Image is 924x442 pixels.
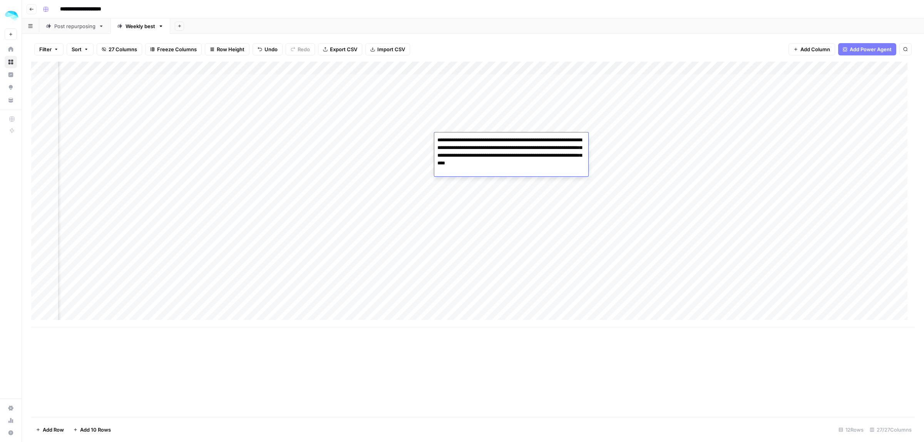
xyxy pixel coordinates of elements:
span: Filter [39,45,52,53]
span: Freeze Columns [157,45,197,53]
button: Export CSV [318,43,362,55]
button: Workspace: ColdiQ [5,6,17,25]
button: Add 10 Rows [69,424,115,436]
button: Help + Support [5,427,17,439]
span: Add Power Agent [850,45,892,53]
a: Settings [5,402,17,414]
a: Opportunities [5,81,17,94]
button: Add Power Agent [838,43,896,55]
span: Export CSV [330,45,357,53]
span: Import CSV [377,45,405,53]
span: Add 10 Rows [80,426,111,434]
button: Filter [34,43,64,55]
button: Add Row [31,424,69,436]
a: Browse [5,56,17,68]
button: Add Column [788,43,835,55]
a: Insights [5,69,17,81]
span: Redo [298,45,310,53]
button: Sort [67,43,94,55]
button: Import CSV [365,43,410,55]
a: Weekly best [110,18,170,34]
span: Sort [72,45,82,53]
span: 27 Columns [109,45,137,53]
div: 12 Rows [835,424,867,436]
div: Post repurposing [54,22,95,30]
span: Add Row [43,426,64,434]
div: 27/27 Columns [867,424,915,436]
a: Your Data [5,94,17,106]
a: Home [5,43,17,55]
button: 27 Columns [97,43,142,55]
span: Undo [264,45,278,53]
button: Row Height [205,43,249,55]
button: Freeze Columns [145,43,202,55]
span: Add Column [800,45,830,53]
a: Usage [5,414,17,427]
span: Row Height [217,45,244,53]
button: Redo [286,43,315,55]
div: Weekly best [126,22,155,30]
button: Undo [253,43,283,55]
img: ColdiQ Logo [5,9,18,23]
a: Post repurposing [39,18,110,34]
